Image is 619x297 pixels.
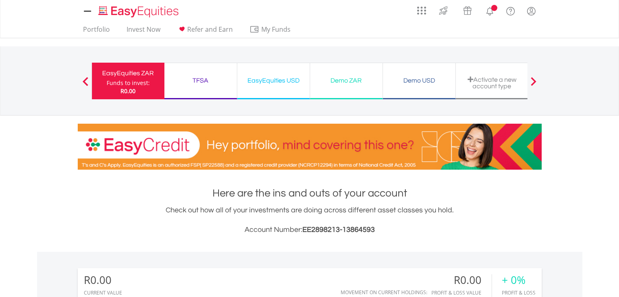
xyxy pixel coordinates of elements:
span: EE2898213-13864593 [302,226,375,234]
h3: Account Number: [78,224,542,236]
div: EasyEquities ZAR [97,68,160,79]
a: Notifications [479,2,500,18]
div: + 0% [502,274,536,286]
img: thrive-v2.svg [437,4,450,17]
div: Check out how all of your investments are doing across different asset classes you hold. [78,205,542,236]
a: FAQ's and Support [500,2,521,18]
div: Demo ZAR [315,75,378,86]
span: R0.00 [120,87,136,95]
img: vouchers-v2.svg [461,4,474,17]
div: Movement on Current Holdings: [341,290,427,295]
a: Vouchers [455,2,479,17]
div: Activate a new account type [461,76,523,90]
div: EasyEquities USD [242,75,305,86]
img: EasyEquities_Logo.png [97,5,182,18]
img: grid-menu-icon.svg [417,6,426,15]
span: My Funds [249,24,303,35]
a: Refer and Earn [174,25,236,38]
a: Portfolio [80,25,113,38]
a: My Profile [521,2,542,20]
div: Profit & Loss Value [431,290,492,295]
h1: Here are the ins and outs of your account [78,186,542,201]
div: Funds to invest: [107,79,150,87]
div: R0.00 [431,274,492,286]
a: AppsGrid [412,2,431,15]
span: Refer and Earn [187,25,233,34]
div: Profit & Loss [502,290,536,295]
div: R0.00 [84,274,122,286]
a: Home page [95,2,182,18]
img: EasyCredit Promotion Banner [78,124,542,170]
div: Demo USD [388,75,451,86]
a: Invest Now [123,25,164,38]
div: TFSA [169,75,232,86]
div: CURRENT VALUE [84,290,122,295]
